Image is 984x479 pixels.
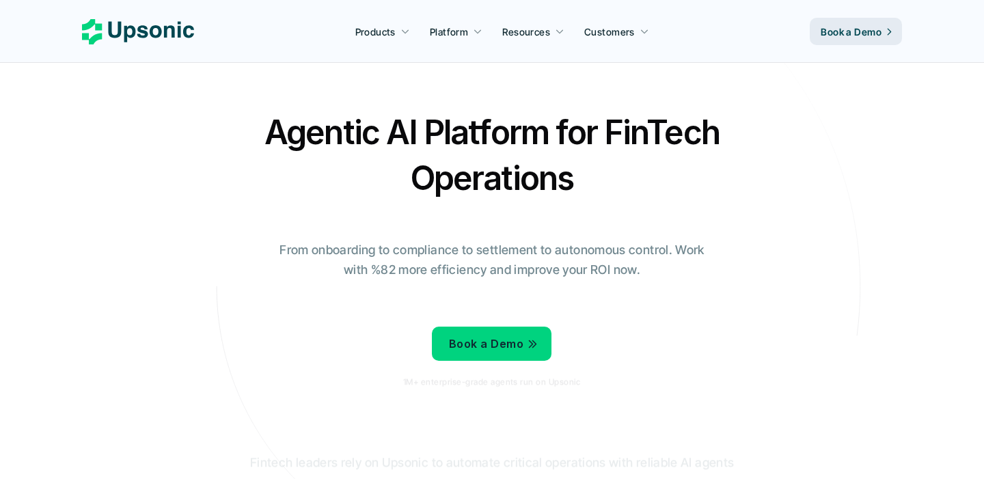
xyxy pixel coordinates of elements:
p: 1M+ enterprise-grade agents run on Upsonic [403,377,580,387]
p: Products [355,25,396,39]
p: Platform [430,25,468,39]
a: Book a Demo [432,327,551,361]
p: Book a Demo [449,334,523,354]
p: Customers [584,25,635,39]
p: Book a Demo [821,25,881,39]
p: Fintech leaders rely on Upsonic to automate critical operations with reliable AI agents [250,454,734,474]
a: Products [347,19,418,44]
p: Resources [502,25,550,39]
a: Book a Demo [810,18,902,45]
h2: Agentic AI Platform for FinTech Operations [253,109,731,201]
p: From onboarding to compliance to settlement to autonomous control. Work with %82 more efficiency ... [270,241,714,280]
